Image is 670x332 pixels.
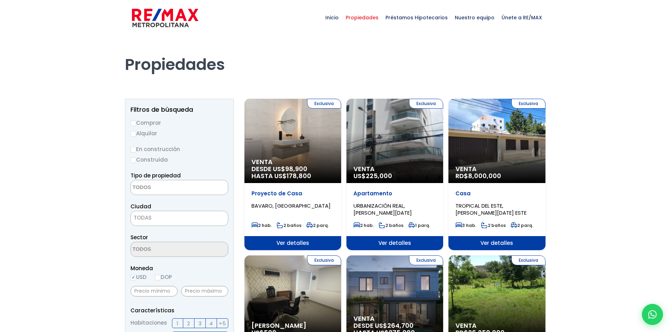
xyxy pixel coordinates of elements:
[322,7,342,28] span: Inicio
[187,319,190,328] span: 2
[468,171,501,180] span: 8,000,000
[132,7,198,28] img: remax-metropolitana-logo
[130,211,228,226] span: TODAS
[251,172,334,180] span: HASTA US$
[130,129,228,138] label: Alquilar
[409,99,443,109] span: Exclusiva
[244,99,341,250] a: Exclusiva Venta DESDE US$98,900 HASTA US$178,800 Proyecto de Casa BAVARO, [GEOGRAPHIC_DATA] 2 hab...
[125,35,545,74] h1: Propiedades
[448,99,545,250] a: Exclusiva Venta RD$8,000,000 Casa TROPICAL DEL ESTE, [PERSON_NAME][DATE] ESTE 3 hab. 2 baños 2 pa...
[131,180,199,195] textarea: Search
[306,222,329,228] span: 2 parq.
[409,255,443,265] span: Exclusiva
[131,213,228,223] span: TODAS
[481,222,506,228] span: 2 baños
[251,158,334,165] span: Venta
[251,222,272,228] span: 2 hab.
[244,236,341,250] span: Ver detalles
[130,275,136,280] input: USD
[353,190,436,197] p: Apartamento
[277,222,301,228] span: 2 baños
[155,275,161,280] input: DOP
[130,273,147,281] label: USD
[455,190,538,197] p: Casa
[307,99,341,109] span: Exclusiva
[307,255,341,265] span: Exclusiva
[130,318,167,328] span: Habitaciones
[130,121,136,126] input: Comprar
[451,7,498,28] span: Nuestro equipo
[251,322,334,329] span: [PERSON_NAME]
[251,165,334,180] span: DESDE US$
[455,322,538,329] span: Venta
[219,319,226,328] span: +5
[342,7,382,28] span: Propiedades
[285,164,307,173] span: 98,900
[455,202,527,216] span: TROPICAL DEL ESTE, [PERSON_NAME][DATE] ESTE
[130,157,136,163] input: Construida
[134,214,152,221] span: TODAS
[155,273,172,281] label: DOP
[177,319,178,328] span: 1
[287,171,311,180] span: 178,800
[181,286,228,297] input: Precio máximo
[353,222,374,228] span: 2 hab.
[511,255,545,265] span: Exclusiva
[455,222,476,228] span: 3 hab.
[382,7,451,28] span: Préstamos Hipotecarios
[130,145,228,154] label: En construcción
[353,171,392,180] span: US$
[366,171,392,180] span: 225,000
[130,147,136,152] input: En construcción
[353,165,436,172] span: Venta
[455,165,538,172] span: Venta
[346,99,443,250] a: Exclusiva Venta US$225,000 Apartamento URBANIZACIÓN REAL, [PERSON_NAME][DATE] 2 hab. 2 baños 1 pa...
[130,264,228,273] span: Moneda
[251,202,331,209] span: BAVARO, [GEOGRAPHIC_DATA]
[130,131,136,137] input: Alquilar
[130,286,178,297] input: Precio mínimo
[353,315,436,322] span: Venta
[511,99,545,109] span: Exclusiva
[131,242,199,257] textarea: Search
[448,236,545,250] span: Ver detalles
[251,190,334,197] p: Proyecto de Casa
[346,236,443,250] span: Ver detalles
[130,203,151,210] span: Ciudad
[353,202,412,216] span: URBANIZACIÓN REAL, [PERSON_NAME][DATE]
[198,319,202,328] span: 3
[498,7,545,28] span: Únete a RE/MAX
[130,234,148,241] span: Sector
[130,172,181,179] span: Tipo de propiedad
[455,171,501,180] span: RD$
[209,319,213,328] span: 4
[130,155,228,164] label: Construida
[379,222,403,228] span: 2 baños
[511,222,533,228] span: 2 parq.
[130,118,228,127] label: Comprar
[130,106,228,113] h2: Filtros de búsqueda
[130,306,228,315] p: Características
[387,321,414,330] span: 264,700
[408,222,430,228] span: 1 parq.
